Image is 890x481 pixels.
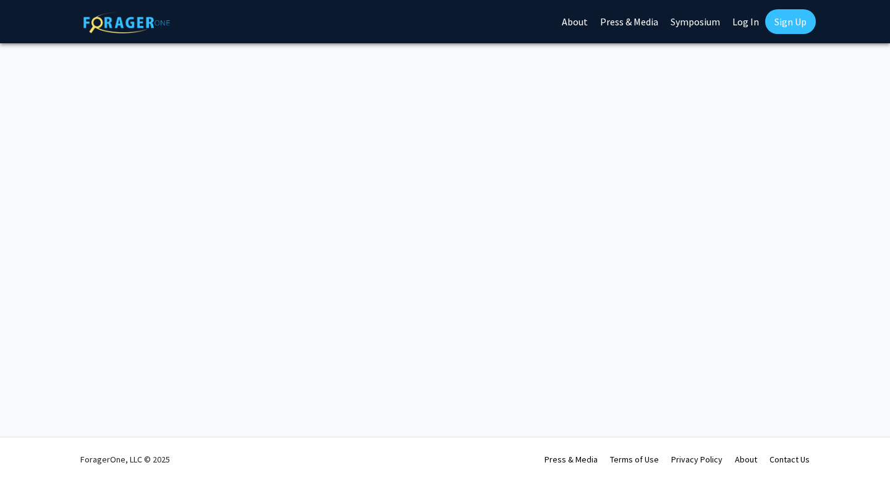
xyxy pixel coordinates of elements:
a: Contact Us [769,454,810,465]
a: About [735,454,757,465]
a: Privacy Policy [671,454,723,465]
div: ForagerOne, LLC © 2025 [80,438,170,481]
img: ForagerOne Logo [83,12,170,33]
a: Sign Up [765,9,816,34]
a: Terms of Use [610,454,659,465]
a: Press & Media [545,454,598,465]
